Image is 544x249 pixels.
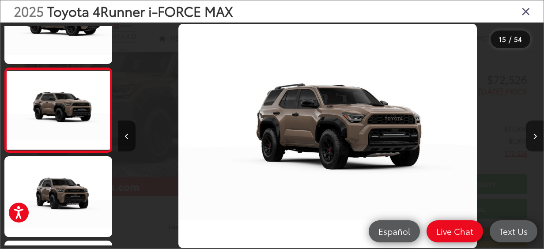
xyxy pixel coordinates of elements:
[495,226,532,237] span: Text Us
[374,226,415,237] span: Español
[178,24,477,248] img: 2025 Toyota 4Runner i-FORCE MAX TRD Pro
[118,121,136,151] button: Previous image
[427,220,483,242] a: Live Chat
[115,24,540,248] div: 2025 Toyota 4Runner i-FORCE MAX TRD Pro 14
[490,220,537,242] a: Text Us
[14,1,44,20] span: 2025
[432,226,478,237] span: Live Chat
[514,34,522,44] span: 54
[521,5,530,17] i: Close gallery
[6,71,111,150] img: 2025 Toyota 4Runner i-FORCE MAX TRD Pro
[369,220,420,242] a: Español
[508,36,512,42] span: /
[47,1,233,20] span: Toyota 4Runner i-FORCE MAX
[526,121,544,151] button: Next image
[4,155,113,238] img: 2025 Toyota 4Runner i-FORCE MAX TRD Pro
[499,34,506,44] span: 15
